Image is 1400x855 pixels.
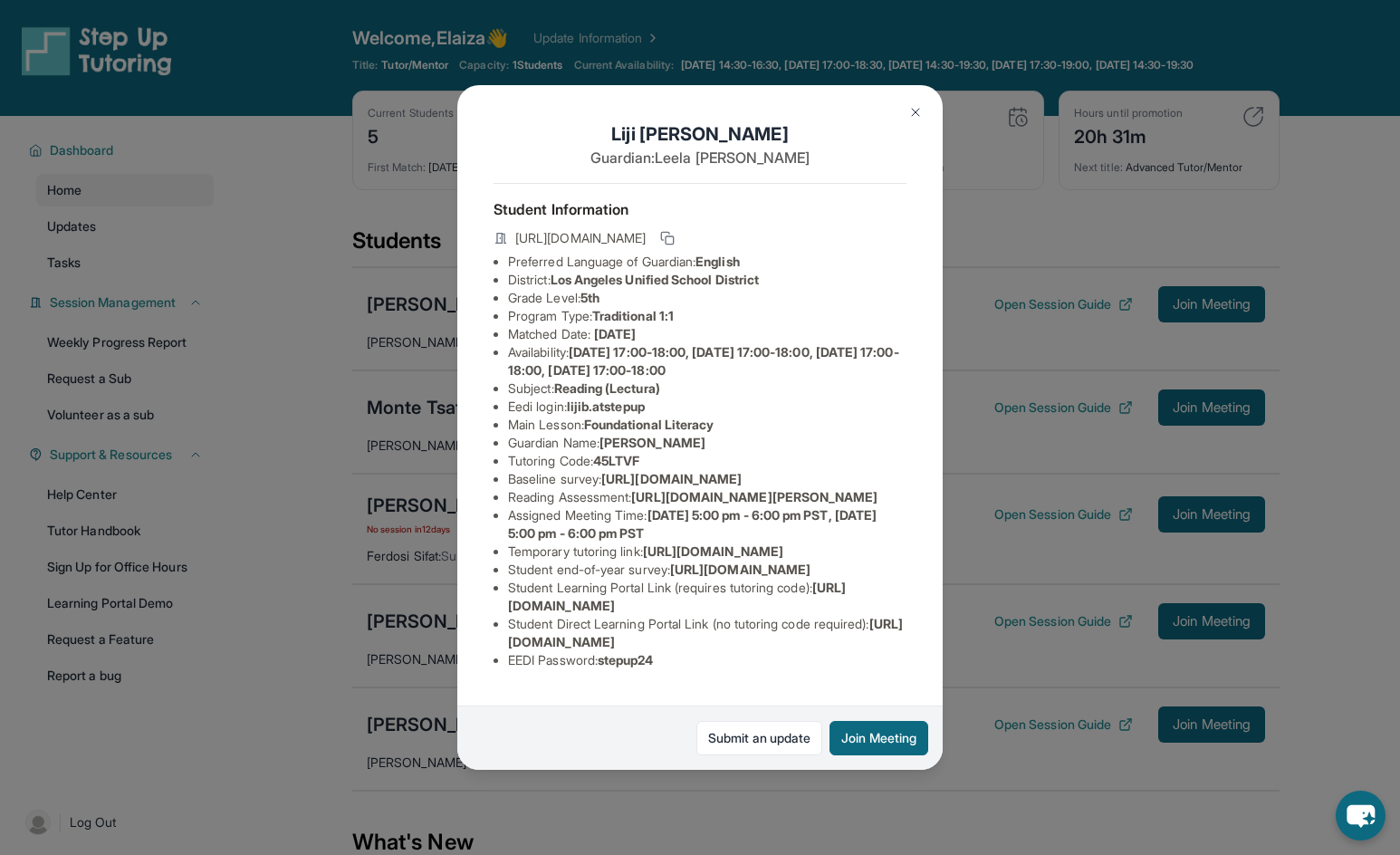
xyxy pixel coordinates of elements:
[829,721,928,755] button: Join Meeting
[657,227,678,249] button: Copy link
[508,506,906,543] li: Assigned Meeting Time :
[508,343,906,379] li: Availability:
[592,308,674,323] span: Traditional 1:1
[601,471,742,486] span: [URL][DOMAIN_NAME]
[508,325,906,343] li: Matched Date:
[593,453,639,468] span: 45LTVF
[508,579,906,615] li: Student Learning Portal Link (requires tutoring code) :
[696,721,822,755] a: Submit an update
[599,435,705,450] span: [PERSON_NAME]
[508,379,906,398] li: Subject :
[643,543,783,559] span: [URL][DOMAIN_NAME]
[508,344,899,378] span: [DATE] 17:00-18:00, [DATE] 17:00-18:00, [DATE] 17:00-18:00, [DATE] 17:00-18:00
[508,488,906,506] li: Reading Assessment :
[1336,791,1386,841] button: chat-button
[508,561,906,579] li: Student end-of-year survey :
[494,121,906,147] h1: Liji [PERSON_NAME]
[508,271,906,289] li: District:
[584,417,714,432] span: Foundational Literacy
[567,399,645,414] span: lijib.atstepup
[554,380,660,396] span: Reading (Lectura)
[508,543,906,561] li: Temporary tutoring link :
[508,289,906,307] li: Grade Level:
[508,452,906,470] li: Tutoring Code :
[508,615,906,651] li: Student Direct Learning Portal Link (no tutoring code required) :
[508,651,906,669] li: EEDI Password :
[908,105,923,120] img: Close Icon
[695,254,740,269] span: English
[551,272,759,287] span: Los Angeles Unified School District
[670,562,810,577] span: [URL][DOMAIN_NAME]
[515,229,646,247] span: [URL][DOMAIN_NAME]
[598,652,654,668] span: stepup24
[494,147,906,168] p: Guardian: Leela [PERSON_NAME]
[508,307,906,325] li: Program Type:
[494,198,906,220] h4: Student Information
[508,253,906,271] li: Preferred Language of Guardian:
[508,416,906,434] li: Main Lesson :
[580,290,599,305] span: 5th
[631,489,877,504] span: [URL][DOMAIN_NAME][PERSON_NAME]
[508,470,906,488] li: Baseline survey :
[594,326,636,341] span: [DATE]
[508,398,906,416] li: Eedi login :
[508,434,906,452] li: Guardian Name :
[508,507,877,541] span: [DATE] 5:00 pm - 6:00 pm PST, [DATE] 5:00 pm - 6:00 pm PST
